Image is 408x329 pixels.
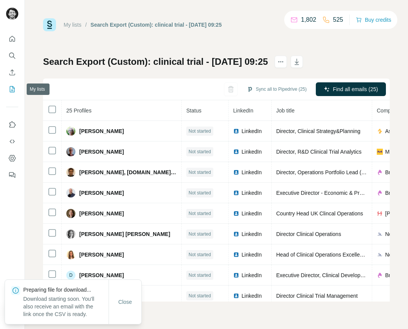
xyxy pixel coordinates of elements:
[233,128,239,134] img: LinkedIn logo
[233,210,239,217] img: LinkedIn logo
[23,286,109,294] p: Preparing file for download...
[276,252,383,258] span: Head of Clinical Operations Excellence (STA)
[113,295,138,309] button: Close
[276,231,341,237] span: Director Clinical Operations
[316,82,386,96] button: Find all emails (25)
[189,231,211,238] span: Not started
[43,18,56,31] img: Surfe Logo
[276,149,362,155] span: Director, R&D Clinical Trial Analytics
[66,271,75,280] div: D
[377,210,383,217] img: company-logo
[189,292,211,299] span: Not started
[66,250,75,259] img: Avatar
[377,190,383,196] img: company-logo
[85,21,87,29] li: /
[276,108,294,114] span: Job title
[242,292,262,300] span: LinkedIn
[377,108,400,114] span: Company
[377,128,383,134] img: company-logo
[242,189,262,197] span: LinkedIn
[64,22,82,28] a: My lists
[377,252,383,258] img: company-logo
[189,210,211,217] span: Not started
[6,118,18,132] button: Use Surfe on LinkedIn
[189,128,211,135] span: Not started
[233,149,239,155] img: LinkedIn logo
[66,108,91,114] span: 25 Profiles
[79,189,124,197] span: [PERSON_NAME]
[242,251,262,258] span: LinkedIn
[189,272,211,279] span: Not started
[6,66,18,79] button: Enrich CSV
[276,272,408,278] span: Executive Director, Clinical Development Program Lead
[233,190,239,196] img: LinkedIn logo
[79,230,170,238] span: [PERSON_NAME] [PERSON_NAME]
[66,168,75,177] img: Avatar
[79,271,124,279] span: [PERSON_NAME]
[377,231,383,237] img: company-logo
[377,169,383,175] img: company-logo
[233,108,253,114] span: LinkedIn
[233,169,239,175] img: LinkedIn logo
[276,293,358,299] span: Director Clinical Trial Management
[6,151,18,165] button: Dashboard
[66,188,75,197] img: Avatar
[301,15,316,24] p: 1,802
[377,272,383,278] img: company-logo
[6,82,18,96] button: My lists
[242,127,262,135] span: LinkedIn
[189,169,211,176] span: Not started
[377,149,383,155] img: company-logo
[43,56,268,68] h1: Search Export (Custom): clinical trial - [DATE] 09:25
[79,127,124,135] span: [PERSON_NAME]
[66,229,75,239] img: Avatar
[6,168,18,182] button: Feedback
[385,148,400,156] span: Merck
[66,127,75,136] img: Avatar
[186,108,202,114] span: Status
[275,56,287,68] button: actions
[79,251,124,258] span: [PERSON_NAME]
[66,209,75,218] img: Avatar
[189,189,211,196] span: Not started
[118,298,132,306] span: Close
[23,295,109,318] p: Download starting soon. You'll also receive an email with the link once the CSV is ready.
[189,148,211,155] span: Not started
[276,190,401,196] span: Executive Director - Economic & Predictive Modeling
[233,252,239,258] img: LinkedIn logo
[79,210,124,217] span: [PERSON_NAME]
[189,251,211,258] span: Not started
[333,15,343,24] p: 525
[242,148,262,156] span: LinkedIn
[233,293,239,299] img: LinkedIn logo
[79,148,124,156] span: [PERSON_NAME]
[233,231,239,237] img: LinkedIn logo
[356,14,391,25] button: Buy credits
[276,128,360,134] span: Director, Clinical Strategy&Planning
[333,85,378,93] span: Find all emails (25)
[6,32,18,46] button: Quick start
[6,8,18,20] img: Avatar
[6,135,18,148] button: Use Surfe API
[242,210,262,217] span: LinkedIn
[79,169,177,176] span: [PERSON_NAME], [DOMAIN_NAME], MBA
[91,21,222,29] div: Search Export (Custom): clinical trial - [DATE] 09:25
[242,169,262,176] span: LinkedIn
[242,83,312,95] button: Sync all to Pipedrive (25)
[276,210,363,217] span: Country Head UK Clincal Operations
[66,147,75,156] img: Avatar
[233,272,239,278] img: LinkedIn logo
[242,230,262,238] span: LinkedIn
[6,49,18,63] button: Search
[242,271,262,279] span: LinkedIn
